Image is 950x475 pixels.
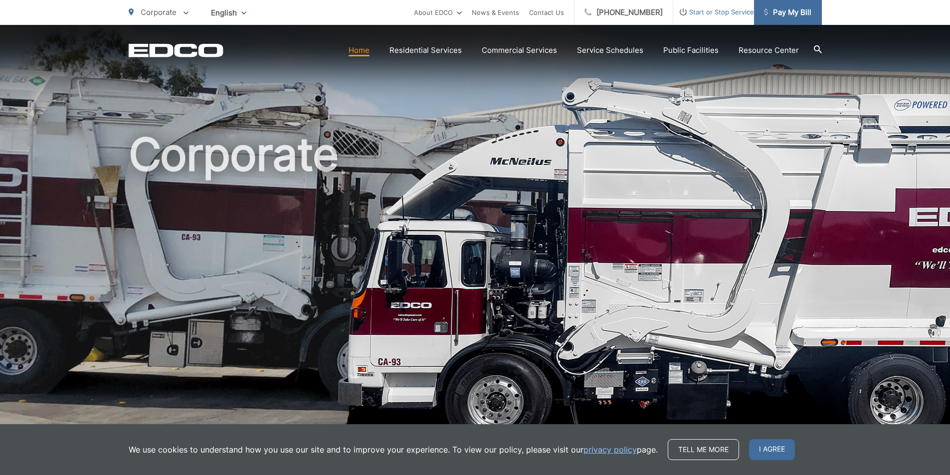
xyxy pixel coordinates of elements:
[668,439,739,460] a: Tell me more
[583,444,637,456] a: privacy policy
[764,6,811,18] span: Pay My Bill
[749,439,795,460] span: I agree
[349,44,370,56] a: Home
[529,6,564,18] a: Contact Us
[141,7,177,17] span: Corporate
[482,44,557,56] a: Commercial Services
[414,6,462,18] a: About EDCO
[472,6,519,18] a: News & Events
[129,130,822,445] h1: Corporate
[663,44,719,56] a: Public Facilities
[129,43,223,57] a: EDCD logo. Return to the homepage.
[129,444,658,456] p: We use cookies to understand how you use our site and to improve your experience. To view our pol...
[577,44,643,56] a: Service Schedules
[203,4,254,21] span: English
[739,44,799,56] a: Resource Center
[389,44,462,56] a: Residential Services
